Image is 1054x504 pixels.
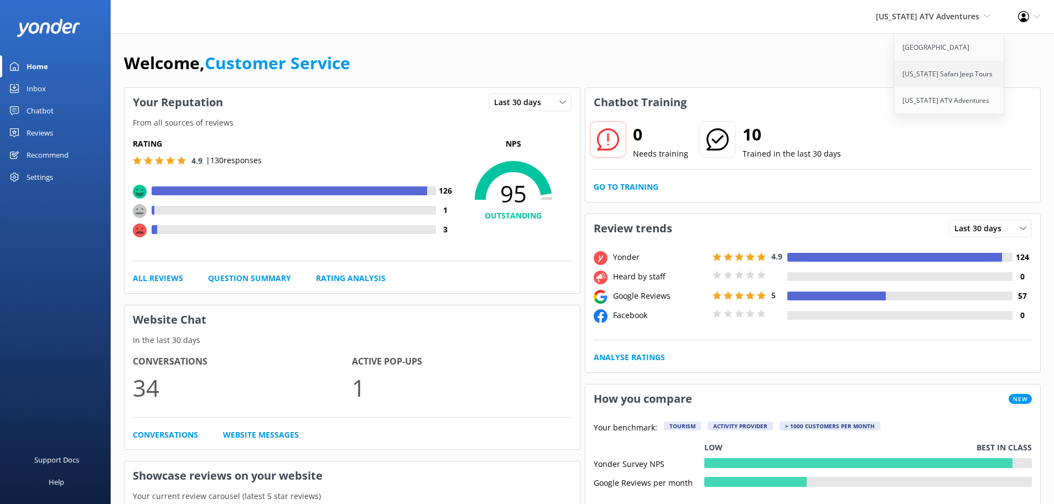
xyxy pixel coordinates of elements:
[494,96,548,108] span: Last 30 days
[205,51,350,74] a: Customer Service
[610,290,710,302] div: Google Reviews
[27,77,46,100] div: Inbox
[610,271,710,283] div: Heard by staff
[133,369,352,406] p: 34
[977,441,1032,454] p: Best in class
[894,61,1005,87] a: [US_STATE] Safari Jeep Tours
[894,34,1005,61] a: [GEOGRAPHIC_DATA]
[704,441,723,454] p: Low
[610,309,710,321] div: Facebook
[352,369,571,406] p: 1
[436,185,455,197] h4: 126
[585,385,700,413] h3: How you compare
[594,181,658,193] a: Go to Training
[316,272,386,284] a: Rating Analysis
[124,334,580,346] p: In the last 30 days
[133,429,198,441] a: Conversations
[708,422,773,430] div: Activity Provider
[894,87,1005,114] a: [US_STATE] ATV Adventures
[124,50,350,76] h1: Welcome,
[594,351,665,363] a: Analyse Ratings
[436,224,455,236] h4: 3
[594,458,704,468] div: Yonder Survey NPS
[664,422,701,430] div: Tourism
[124,490,580,502] p: Your current review carousel (latest 5 star reviews)
[1013,251,1032,263] h4: 124
[436,204,455,216] h4: 1
[206,154,262,167] p: | 130 responses
[455,210,572,222] h4: OUTSTANDING
[191,155,203,166] span: 4.9
[1013,271,1032,283] h4: 0
[743,148,841,160] p: Trained in the last 30 days
[34,449,79,471] div: Support Docs
[124,117,580,129] p: From all sources of reviews
[780,422,880,430] div: > 1000 customers per month
[610,251,710,263] div: Yonder
[876,11,979,22] span: [US_STATE] ATV Adventures
[223,429,299,441] a: Website Messages
[743,121,841,148] h2: 10
[133,138,455,150] h5: Rating
[27,144,69,166] div: Recommend
[455,180,572,207] span: 95
[17,19,80,37] img: yonder-white-logo.png
[133,272,183,284] a: All Reviews
[954,222,1008,235] span: Last 30 days
[1009,394,1032,404] span: New
[133,355,352,369] h4: Conversations
[771,290,776,300] span: 5
[585,88,695,117] h3: Chatbot Training
[27,166,53,188] div: Settings
[208,272,291,284] a: Question Summary
[27,100,54,122] div: Chatbot
[124,461,580,490] h3: Showcase reviews on your website
[585,214,681,243] h3: Review trends
[594,477,704,487] div: Google Reviews per month
[771,251,782,262] span: 4.9
[49,471,64,493] div: Help
[124,88,231,117] h3: Your Reputation
[1013,290,1032,302] h4: 57
[27,122,53,144] div: Reviews
[594,422,657,435] p: Your benchmark:
[455,138,572,150] p: NPS
[633,121,688,148] h2: 0
[27,55,48,77] div: Home
[124,305,580,334] h3: Website Chat
[352,355,571,369] h4: Active Pop-ups
[633,148,688,160] p: Needs training
[1013,309,1032,321] h4: 0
